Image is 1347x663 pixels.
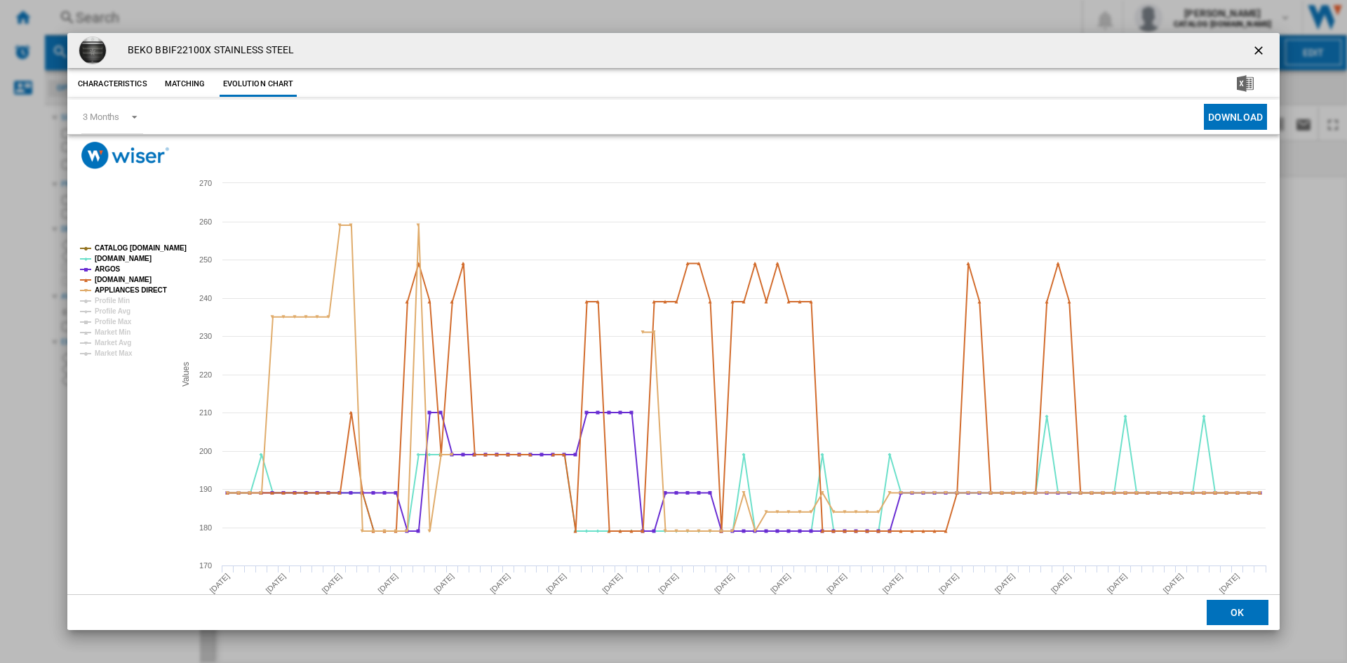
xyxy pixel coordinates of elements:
tspan: [DATE] [264,572,287,595]
tspan: [DOMAIN_NAME] [95,255,152,262]
tspan: [DATE] [208,572,231,595]
tspan: [DATE] [993,572,1017,595]
button: Evolution chart [220,72,297,97]
tspan: APPLIANCES DIRECT [95,286,167,294]
tspan: [DATE] [881,572,904,595]
tspan: [DATE] [713,572,736,595]
tspan: CATALOG [DOMAIN_NAME] [95,244,187,252]
tspan: [DATE] [376,572,399,595]
tspan: Market Min [95,328,130,336]
tspan: Market Avg [95,339,131,347]
tspan: [DATE] [825,572,848,595]
img: excel-24x24.png [1237,75,1254,92]
tspan: [DATE] [657,572,680,595]
tspan: [DATE] [1106,572,1129,595]
tspan: 240 [199,294,212,302]
tspan: [DOMAIN_NAME] [95,276,152,283]
button: OK [1207,600,1268,625]
tspan: [DATE] [937,572,960,595]
tspan: 220 [199,370,212,379]
tspan: 270 [199,179,212,187]
button: Download in Excel [1214,72,1276,97]
img: logo_wiser_300x94.png [81,142,169,169]
tspan: 210 [199,408,212,417]
tspan: [DATE] [432,572,455,595]
tspan: [DATE] [769,572,792,595]
tspan: [DATE] [1050,572,1073,595]
tspan: Profile Min [95,297,130,304]
ng-md-icon: getI18NText('BUTTONS.CLOSE_DIALOG') [1252,43,1268,60]
tspan: 190 [199,485,212,493]
button: Download [1204,104,1267,130]
h4: BEKO BBIF22100X STAINLESS STEEL [121,43,294,58]
md-dialog: Product popup [67,33,1280,630]
tspan: [DATE] [1217,572,1240,595]
tspan: ARGOS [95,265,121,273]
tspan: 170 [199,561,212,570]
tspan: [DATE] [544,572,568,595]
button: Characteristics [74,72,151,97]
tspan: 250 [199,255,212,264]
tspan: 230 [199,332,212,340]
tspan: Profile Max [95,318,132,326]
img: 8909938_R_Z001A [79,36,107,65]
tspan: 260 [199,217,212,226]
tspan: [DATE] [601,572,624,595]
button: getI18NText('BUTTONS.CLOSE_DIALOG') [1246,36,1274,65]
tspan: 180 [199,523,212,532]
tspan: [DATE] [320,572,343,595]
div: 3 Months [83,112,119,122]
tspan: [DATE] [488,572,511,595]
tspan: Values [181,362,191,387]
tspan: 200 [199,447,212,455]
tspan: Profile Avg [95,307,130,315]
tspan: [DATE] [1162,572,1185,595]
tspan: Market Max [95,349,133,357]
button: Matching [154,72,216,97]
